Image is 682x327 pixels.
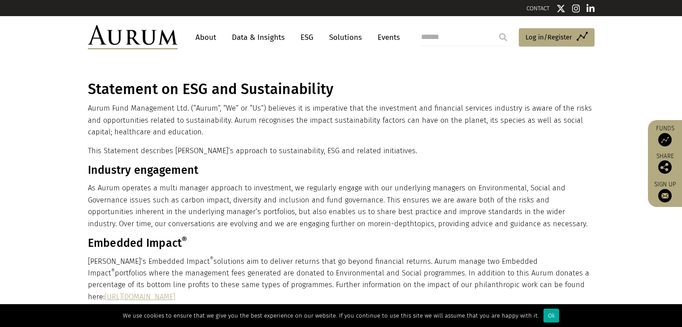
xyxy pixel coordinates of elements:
[325,29,366,46] a: Solutions
[104,293,175,301] a: [URL][DOMAIN_NAME]
[385,219,414,228] span: in-depth
[519,28,595,47] a: Log in/Register
[652,153,678,174] div: Share
[526,32,572,43] span: Log in/Register
[210,255,213,262] sup: ®
[88,81,592,98] h1: Statement on ESG and Sustainability
[182,235,187,245] sup: ®
[658,160,672,174] img: Share this post
[88,25,178,49] img: Aurum
[586,4,595,13] img: Linkedin icon
[88,256,592,303] p: [PERSON_NAME]’s Embedded Impact solutions aim to deliver returns that go beyond financial returns...
[227,29,289,46] a: Data & Insights
[494,28,512,46] input: Submit
[652,181,678,202] a: Sign up
[652,125,678,146] a: Funds
[572,4,580,13] img: Instagram icon
[88,182,592,230] p: As Aurum operates a multi manager approach to investment, we regularly engage with our underlying...
[658,189,672,202] img: Sign up to our newsletter
[556,4,565,13] img: Twitter icon
[88,163,592,177] h3: Industry engagement
[88,237,592,250] h3: Embedded Impact
[191,29,221,46] a: About
[543,309,559,323] div: Ok
[88,145,592,157] p: This Statement describes [PERSON_NAME]’s approach to sustainability, ESG and related initiatives.
[658,133,672,146] img: Access Funds
[373,29,400,46] a: Events
[296,29,318,46] a: ESG
[111,267,115,274] sup: ®
[526,5,550,12] a: CONTACT
[88,103,592,138] p: Aurum Fund Management Ltd. (“Aurum”, “We” or “Us”) believes it is imperative that the investment ...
